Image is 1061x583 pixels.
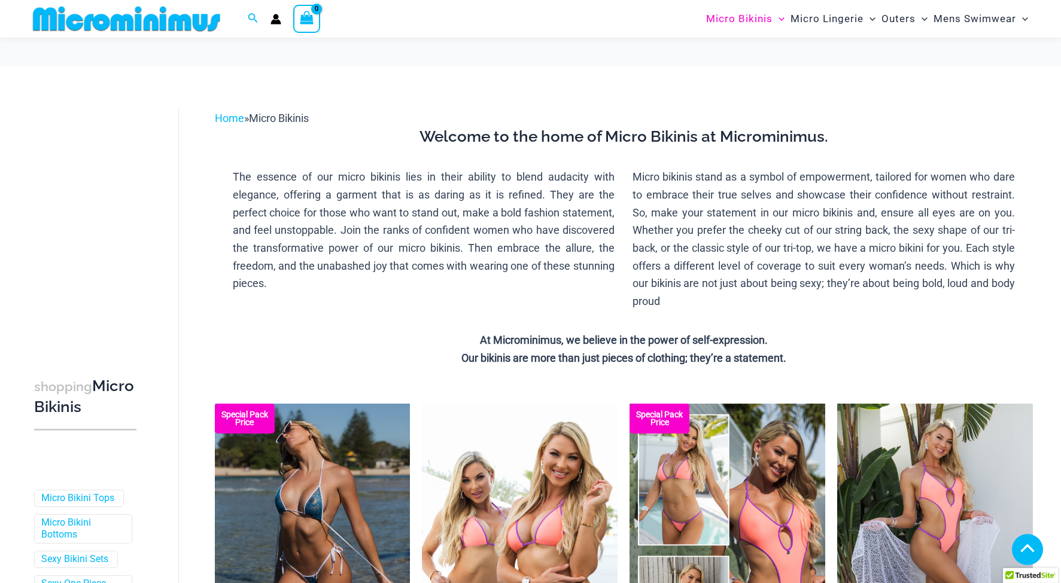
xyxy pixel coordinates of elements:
[706,4,773,34] span: Micro Bikinis
[34,376,136,417] h3: Micro Bikinis
[701,2,1033,36] nav: Site Navigation
[878,4,931,34] a: OutersMenu ToggleMenu Toggle
[630,411,689,426] b: Special Pack Price
[249,112,309,124] span: Micro Bikinis
[215,112,244,124] a: Home
[41,553,108,566] a: Sexy Bikini Sets
[773,4,785,34] span: Menu Toggle
[916,4,928,34] span: Menu Toggle
[633,168,1015,310] p: Micro bikinis stand as a symbol of empowerment, tailored for women who dare to embrace their true...
[934,4,1016,34] span: Mens Swimwear
[270,14,281,25] a: Account icon link
[248,11,259,26] a: Search icon link
[703,4,788,34] a: Micro BikinisMenu ToggleMenu Toggle
[41,517,123,542] a: Micro Bikini Bottoms
[480,334,768,346] strong: At Microminimus, we believe in the power of self-expression.
[34,379,92,394] span: shopping
[461,352,786,364] strong: Our bikinis are more than just pieces of clothing; they’re a statement.
[28,5,225,32] img: MM SHOP LOGO FLAT
[224,127,1024,147] h3: Welcome to the home of Micro Bikinis at Microminimus.
[864,4,875,34] span: Menu Toggle
[791,4,864,34] span: Micro Lingerie
[293,5,321,32] a: View Shopping Cart, empty
[215,411,275,426] b: Special Pack Price
[233,168,615,292] p: The essence of our micro bikinis lies in their ability to blend audacity with elegance, offering ...
[931,4,1031,34] a: Mens SwimwearMenu ToggleMenu Toggle
[881,4,916,34] span: Outers
[788,4,878,34] a: Micro LingerieMenu ToggleMenu Toggle
[215,112,309,124] span: »
[34,100,142,339] iframe: TrustedSite Certified
[1016,4,1028,34] span: Menu Toggle
[41,492,114,505] a: Micro Bikini Tops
